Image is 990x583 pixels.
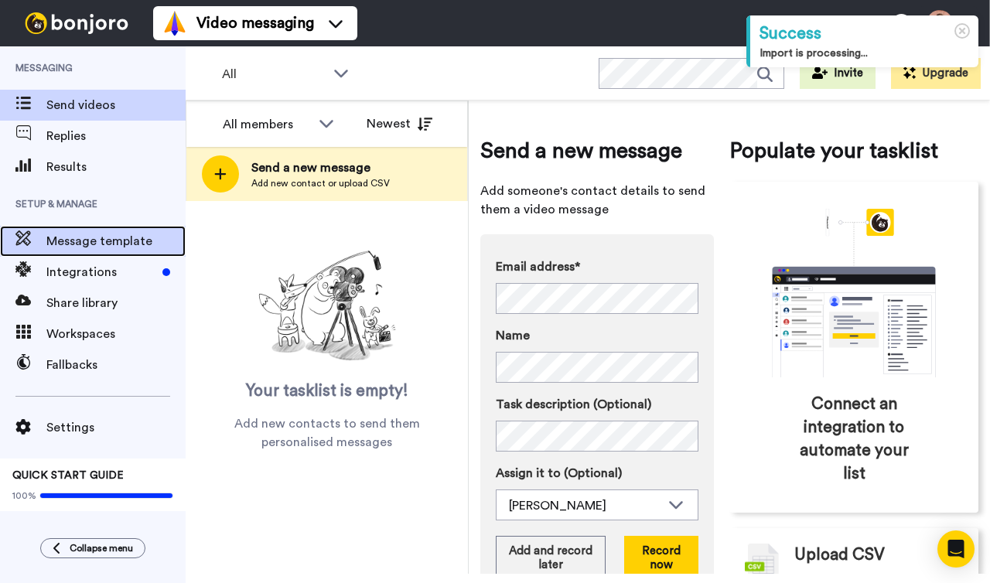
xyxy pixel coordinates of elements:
img: vm-color.svg [162,11,187,36]
span: Send a new message [480,135,714,166]
span: Send a new message [251,159,390,177]
span: Add someone's contact details to send them a video message [480,182,714,219]
button: Upgrade [891,58,981,89]
span: Collapse menu [70,542,133,554]
span: Share library [46,294,186,312]
label: Assign it to (Optional) [496,464,698,482]
span: Results [46,158,186,176]
span: Your tasklist is empty! [246,380,408,403]
button: Record now [624,536,698,581]
span: Message template [46,232,186,251]
button: Collapse menu [40,538,145,558]
div: Open Intercom Messenger [937,530,975,568]
img: bj-logo-header-white.svg [19,12,135,34]
span: Integrations [46,263,156,281]
div: Import is processing... [760,46,969,61]
span: Send videos [46,96,186,114]
span: Upload CSV [794,544,885,567]
span: Name [496,326,530,345]
button: Newest [355,108,444,139]
span: Connect an integration to automate your list [795,393,913,486]
div: All members [223,115,311,134]
span: Workspaces [46,325,186,343]
div: Success [760,22,969,46]
button: Add and record later [496,536,606,581]
span: All [222,65,326,84]
span: Replies [46,127,186,145]
div: [PERSON_NAME] [509,496,661,515]
button: Invite [800,58,876,89]
span: Fallbacks [46,356,186,374]
span: Populate your tasklist [729,135,978,166]
label: Email address* [496,257,698,276]
span: Settings [46,418,186,437]
span: Add new contact or upload CSV [251,177,390,189]
span: Add new contacts to send them personalised messages [209,414,445,452]
div: animation [738,209,970,377]
span: QUICK START GUIDE [12,470,124,481]
img: csv-grey.png [745,544,779,582]
span: 100% [12,489,36,502]
label: Task description (Optional) [496,395,698,414]
span: Video messaging [196,12,314,34]
img: ready-set-action.png [250,244,405,368]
